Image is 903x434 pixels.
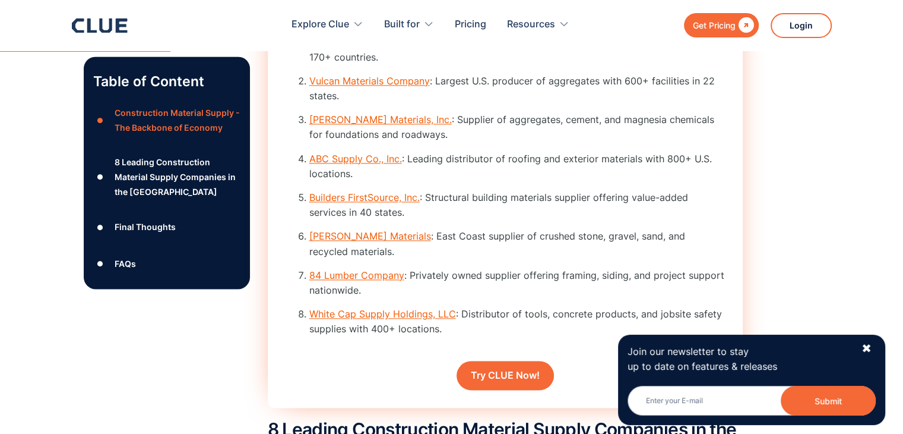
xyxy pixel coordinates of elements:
a: Try CLUE Now! [457,361,554,390]
p: Table of Content [93,72,240,91]
div: Explore Clue [292,6,349,43]
a: ●Construction Material Supply - The Backbone of Economy [93,105,240,135]
li: : Privately owned supplier offering framing, siding, and project support nationwide. [309,268,725,298]
a: [PERSON_NAME] Materials [309,230,431,242]
div: Built for [384,6,420,43]
a: Login [771,13,832,38]
li: : Supplier of aggregates, cement, and magnesia chemicals for foundations and roadways. [309,112,725,142]
div: ● [93,112,107,130]
input: Enter your E-mail [628,386,876,416]
div: ● [93,255,107,273]
a: ●FAQs [93,255,240,273]
div: 8 Leading Construction Material Supply Companies in the [GEOGRAPHIC_DATA] [114,155,240,200]
div:  [736,18,754,33]
a: 84 Lumber Company [309,269,404,281]
p: Join our newsletter to stay up to date on features & releases [628,344,851,374]
div: Construction Material Supply - The Backbone of Economy [114,105,240,135]
div: Explore Clue [292,6,363,43]
div: ✖ [861,341,872,356]
div: Resources [507,6,569,43]
a: [PERSON_NAME] Materials, Inc. [309,114,452,125]
a: Vulcan Materials Company [309,75,430,87]
li: : Structural building materials supplier offering value-added services in 40 states. [309,190,725,220]
li: : Largest U.S. producer of aggregates with 600+ facilities in 22 states. [309,74,725,103]
div: ● [93,218,107,236]
li: : Distributor of tools, concrete products, and jobsite safety supplies with 400+ locations. [309,307,725,336]
div: Built for [384,6,434,43]
a: Builders FirstSource, Inc. [309,191,420,203]
div: FAQs [114,256,135,271]
a: ABC Supply Co., Inc. [309,153,402,165]
a: White Cap Supply Holdings, LLC [309,308,456,320]
a: Get Pricing [684,13,759,37]
li: : East Coast supplier of crushed stone, gravel, sand, and recycled materials. [309,229,725,259]
a: ●8 Leading Construction Material Supply Companies in the [GEOGRAPHIC_DATA] [93,155,240,200]
div: ● [93,168,107,186]
li: : Leading distributor of roofing and exterior materials with 800+ U.S. locations. [309,152,725,181]
a: ●Final Thoughts [93,218,240,236]
div: Get Pricing [693,18,736,33]
div: Resources [507,6,555,43]
button: Submit [781,386,876,416]
div: Final Thoughts [114,219,175,234]
a: Pricing [455,6,486,43]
